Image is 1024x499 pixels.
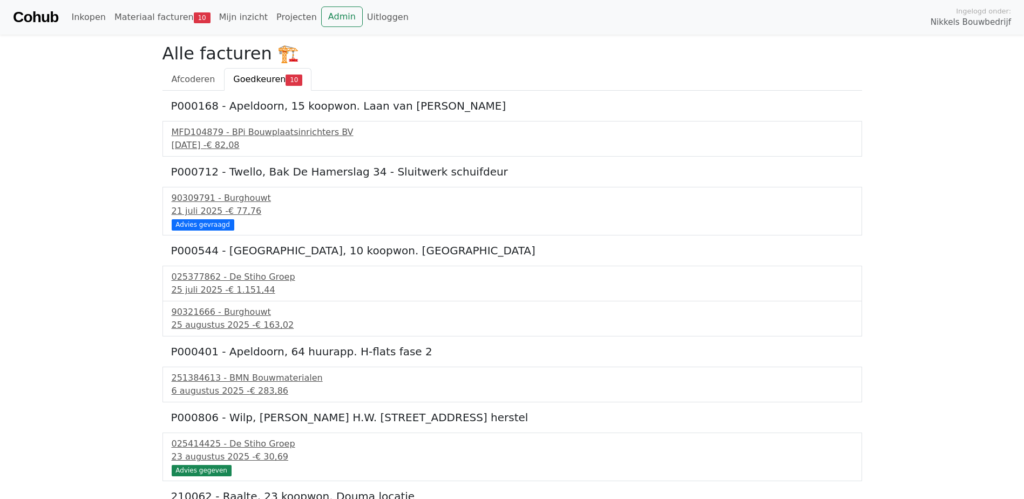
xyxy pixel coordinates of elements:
[321,6,363,27] a: Admin
[171,411,853,424] h5: P000806 - Wilp, [PERSON_NAME] H.W. [STREET_ADDRESS] herstel
[172,205,853,218] div: 21 juli 2025 -
[363,6,413,28] a: Uitloggen
[255,320,294,330] span: € 163,02
[172,372,853,385] div: 251384613 - BMN Bouwmaterialen
[956,6,1011,16] span: Ingelogd onder:
[272,6,321,28] a: Projecten
[171,345,853,358] h5: P000401 - Apeldoorn, 64 huurapp. H-flats fase 2
[171,99,853,112] h5: P000168 - Apeldoorn, 15 koopwon. Laan van [PERSON_NAME]
[172,465,232,476] div: Advies gegeven
[171,165,853,178] h5: P000712 - Twello, Bak De Hamerslag 34 - Sluitwerk schuifdeur
[172,450,853,463] div: 23 augustus 2025 -
[172,126,853,152] a: MFD104879 - BPi Bouwplaatsinrichters BV[DATE] -€ 82,08
[250,386,288,396] span: € 283,86
[172,437,853,475] a: 025414425 - De Stiho Groep23 augustus 2025 -€ 30,69 Advies gegeven
[228,206,261,216] span: € 77,76
[255,451,288,462] span: € 30,69
[172,219,234,230] div: Advies gevraagd
[172,385,853,397] div: 6 augustus 2025 -
[172,306,853,319] div: 90321666 - Burghouwt
[172,126,853,139] div: MFD104879 - BPi Bouwplaatsinrichters BV
[172,74,215,84] span: Afcoderen
[172,306,853,332] a: 90321666 - Burghouwt25 augustus 2025 -€ 163,02
[13,4,58,30] a: Cohub
[215,6,273,28] a: Mijn inzicht
[228,285,275,295] span: € 1.151,44
[224,68,311,91] a: Goedkeuren10
[171,244,853,257] h5: P000544 - [GEOGRAPHIC_DATA], 10 koopwon. [GEOGRAPHIC_DATA]
[172,437,853,450] div: 025414425 - De Stiho Groep
[206,140,239,150] span: € 82,08
[172,284,853,296] div: 25 juli 2025 -
[172,271,853,284] div: 025377862 - De Stiho Groep
[162,43,862,64] h2: Alle facturen 🏗️
[931,16,1011,29] span: Nikkels Bouwbedrijf
[233,74,286,84] span: Goedkeuren
[172,192,853,229] a: 90309791 - Burghouwt21 juli 2025 -€ 77,76 Advies gevraagd
[67,6,110,28] a: Inkopen
[172,319,853,332] div: 25 augustus 2025 -
[110,6,215,28] a: Materiaal facturen10
[162,68,225,91] a: Afcoderen
[286,75,302,85] span: 10
[172,271,853,296] a: 025377862 - De Stiho Groep25 juli 2025 -€ 1.151,44
[194,12,211,23] span: 10
[172,372,853,397] a: 251384613 - BMN Bouwmaterialen6 augustus 2025 -€ 283,86
[172,192,853,205] div: 90309791 - Burghouwt
[172,139,853,152] div: [DATE] -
